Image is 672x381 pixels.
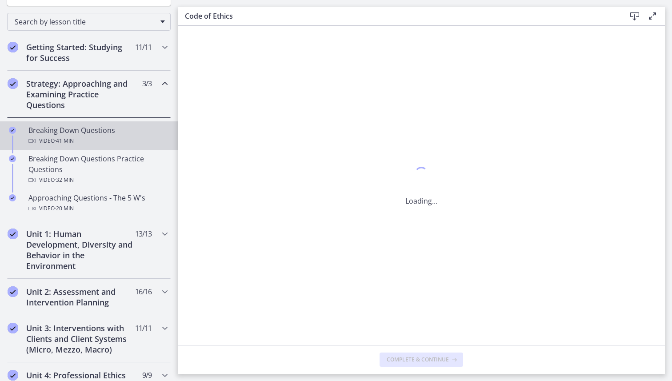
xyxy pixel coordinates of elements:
span: 9 / 9 [142,370,152,381]
h3: Code of Ethics [185,11,612,21]
h2: Unit 3: Interventions with Clients and Client Systems (Micro, Mezzo, Macro) [26,323,135,355]
div: Video [28,136,167,146]
i: Completed [9,155,16,162]
i: Completed [9,127,16,134]
span: 3 / 3 [142,78,152,89]
div: Breaking Down Questions [28,125,167,146]
i: Completed [8,323,18,333]
div: Video [28,175,167,185]
div: Breaking Down Questions Practice Questions [28,153,167,185]
h2: Getting Started: Studying for Success [26,42,135,63]
h2: Unit 2: Assessment and Intervention Planning [26,286,135,308]
span: 16 / 16 [135,286,152,297]
span: 13 / 13 [135,229,152,239]
button: Complete & continue [380,353,463,367]
i: Completed [8,229,18,239]
span: 11 / 11 [135,42,152,52]
span: · 32 min [55,175,74,185]
span: Complete & continue [387,356,449,363]
span: Search by lesson title [15,17,156,27]
div: 1 [405,164,437,185]
span: 11 / 11 [135,323,152,333]
span: · 41 min [55,136,74,146]
p: Loading... [405,196,437,206]
i: Completed [8,370,18,381]
i: Completed [8,42,18,52]
div: Search by lesson title [7,13,171,31]
div: Video [28,203,167,214]
h2: Strategy: Approaching and Examining Practice Questions [26,78,135,110]
i: Completed [8,78,18,89]
h2: Unit 1: Human Development, Diversity and Behavior in the Environment [26,229,135,271]
i: Completed [9,194,16,201]
i: Completed [8,286,18,297]
span: · 20 min [55,203,74,214]
div: Approaching Questions - The 5 W's [28,193,167,214]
